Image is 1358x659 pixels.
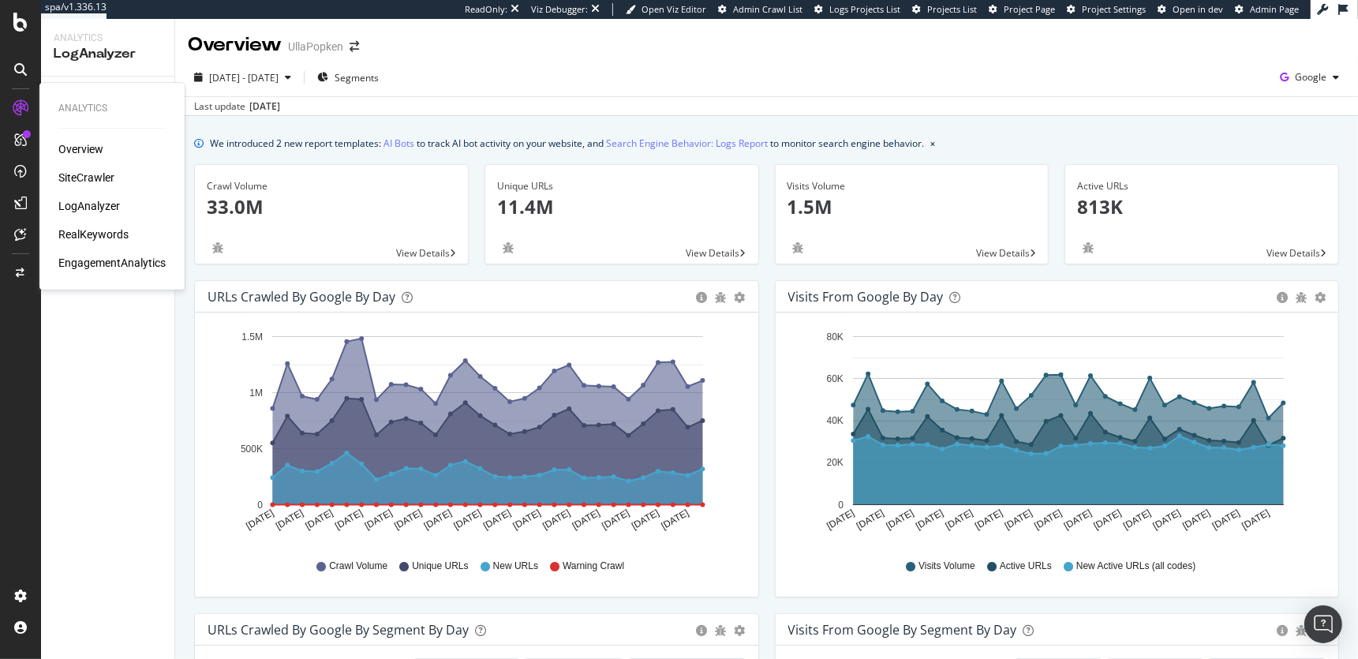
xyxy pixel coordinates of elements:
div: Overview [188,32,282,58]
span: New URLs [493,560,538,573]
text: [DATE] [1240,507,1271,532]
p: 33.0M [207,193,456,220]
div: ReadOnly: [465,3,507,16]
span: Open in dev [1173,3,1223,15]
svg: A chart. [788,325,1326,545]
span: Logs Projects List [829,3,900,15]
span: View Details [976,246,1030,260]
text: [DATE] [973,507,1004,532]
text: 0 [257,500,263,511]
span: Project Settings [1082,3,1146,15]
text: [DATE] [943,507,975,532]
div: Analytics [58,102,166,115]
div: Analytics [54,32,162,45]
text: 0 [838,500,844,511]
div: Unique URLs [497,179,746,193]
div: bug [1296,625,1307,636]
span: Admin Page [1250,3,1299,15]
span: Project Page [1004,3,1055,15]
span: New Active URLs (all codes) [1076,560,1195,573]
span: View Details [396,246,450,260]
text: [DATE] [1062,507,1094,532]
div: bug [207,242,229,253]
text: [DATE] [1150,507,1182,532]
text: [DATE] [333,507,365,532]
text: [DATE] [392,507,424,532]
text: 1.5M [241,331,263,343]
text: [DATE] [854,507,885,532]
div: Crawl Volume [207,179,456,193]
text: [DATE] [363,507,395,532]
text: [DATE] [571,507,602,532]
span: Unique URLs [412,560,468,573]
span: Crawl Volume [329,560,387,573]
text: [DATE] [451,507,483,532]
div: URLs Crawled by Google by day [208,289,395,305]
text: [DATE] [304,507,335,532]
a: Project Settings [1067,3,1146,16]
p: 1.5M [787,193,1037,220]
div: circle-info [697,625,708,636]
text: 40K [826,415,843,426]
a: Open in dev [1158,3,1223,16]
div: circle-info [1277,292,1288,303]
div: bug [716,292,727,303]
div: gear [735,625,746,636]
a: LogAnalyzer [58,198,120,214]
text: [DATE] [1002,507,1034,532]
text: [DATE] [825,507,856,532]
div: UllaPopken [288,39,343,54]
span: Open Viz Editor [642,3,706,15]
div: Viz Debugger: [531,3,588,16]
a: Open Viz Editor [626,3,706,16]
div: Visits Volume [787,179,1037,193]
text: 20K [826,458,843,469]
a: EngagementAnalytics [58,255,166,271]
button: close banner [926,132,939,155]
svg: A chart. [208,325,746,545]
div: circle-info [1277,625,1288,636]
a: RealKeywords [58,227,129,242]
a: AI Bots [383,135,414,152]
text: [DATE] [914,507,945,532]
div: info banner [194,135,1339,152]
div: bug [787,242,810,253]
a: Admin Page [1235,3,1299,16]
div: Visits from Google By Segment By Day [788,622,1017,638]
span: Active URLs [1000,560,1052,573]
div: bug [1077,242,1099,253]
span: [DATE] - [DATE] [209,71,279,84]
button: Segments [311,65,385,90]
text: [DATE] [600,507,631,532]
div: arrow-right-arrow-left [350,41,359,52]
text: [DATE] [274,507,305,532]
a: Search Engine Behavior: Logs Report [606,135,768,152]
span: Projects List [927,3,977,15]
span: Google [1295,70,1326,84]
div: bug [1296,292,1307,303]
text: [DATE] [1210,507,1242,532]
span: View Details [686,246,740,260]
text: [DATE] [1091,507,1123,532]
div: Open Intercom Messenger [1304,605,1342,643]
div: gear [1315,292,1326,303]
div: Last update [194,99,280,114]
span: Admin Crawl List [733,3,802,15]
span: Warning Crawl [563,560,624,573]
button: [DATE] - [DATE] [188,65,297,90]
div: Active URLs [1077,179,1326,193]
div: gear [735,292,746,303]
a: Projects List [912,3,977,16]
p: 11.4M [497,193,746,220]
a: Logs Projects List [814,3,900,16]
text: [DATE] [422,507,454,532]
a: Admin Crawl List [718,3,802,16]
a: Overview [58,141,103,157]
button: Google [1274,65,1345,90]
text: [DATE] [1121,507,1153,532]
div: We introduced 2 new report templates: to track AI bot activity on your website, and to monitor se... [210,135,924,152]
